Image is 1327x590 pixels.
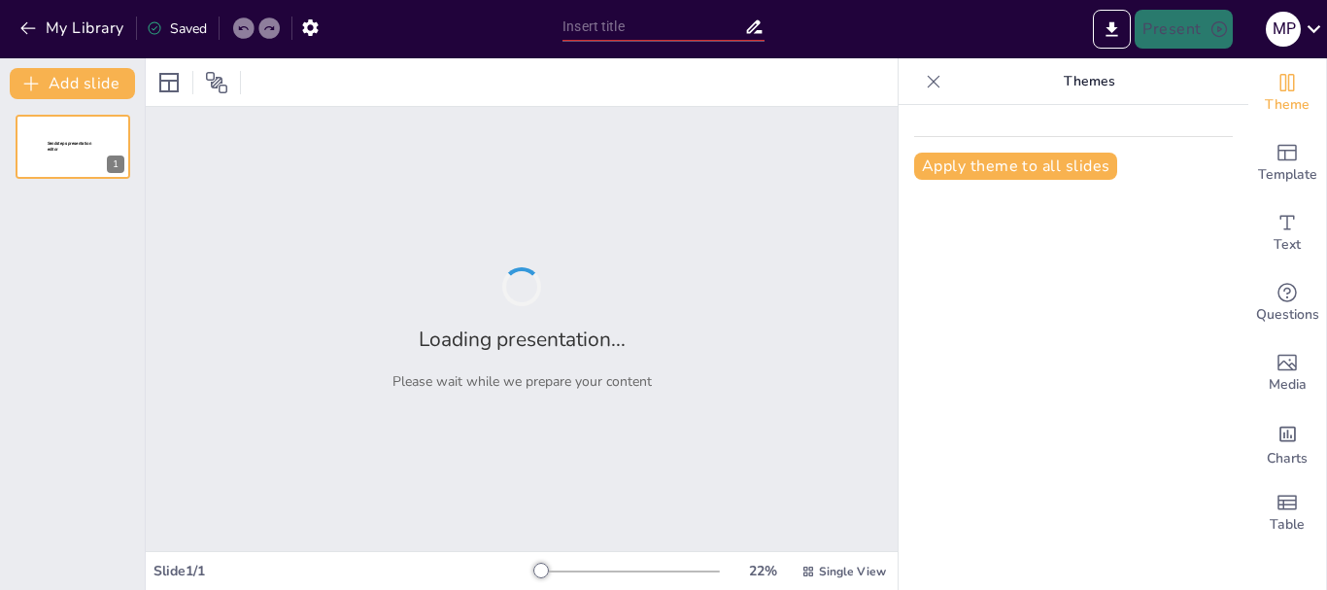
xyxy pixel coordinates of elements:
[1248,58,1326,128] div: Change the overall theme
[205,71,228,94] span: Position
[153,67,185,98] div: Layout
[1093,10,1131,49] button: Export to PowerPoint
[419,326,626,353] h2: Loading presentation...
[392,372,652,391] p: Please wait while we prepare your content
[1267,448,1308,469] span: Charts
[107,156,124,173] div: 1
[48,141,91,152] span: Sendsteps presentation editor
[153,562,533,580] div: Slide 1 / 1
[1274,234,1301,256] span: Text
[1269,374,1307,396] span: Media
[1266,12,1301,47] div: m P
[1265,94,1310,116] span: Theme
[739,562,786,580] div: 22 %
[1248,408,1326,478] div: Add charts and graphs
[1248,338,1326,408] div: Add images, graphics, shapes or video
[914,153,1117,180] button: Apply theme to all slides
[562,13,744,41] input: Insert title
[1248,128,1326,198] div: Add ready made slides
[1256,304,1319,326] span: Questions
[1270,514,1305,536] span: Table
[1266,10,1301,49] button: m P
[10,68,135,99] button: Add slide
[1248,478,1326,548] div: Add a table
[1135,10,1232,49] button: Present
[949,58,1229,105] p: Themes
[819,564,886,579] span: Single View
[1248,268,1326,338] div: Get real-time input from your audience
[1258,164,1317,186] span: Template
[16,115,130,179] div: 1
[147,19,207,38] div: Saved
[1248,198,1326,268] div: Add text boxes
[15,13,132,44] button: My Library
